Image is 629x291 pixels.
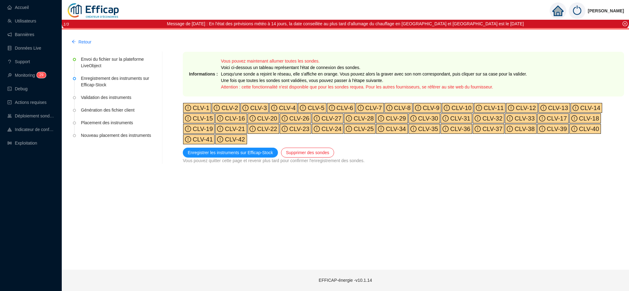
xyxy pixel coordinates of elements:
[481,115,502,122] span: CLV-32
[188,150,273,156] span: Enregistrer les instruments sur Efficap-Stock
[476,105,482,111] span: exclamation-circle
[352,125,374,132] span: CLV-25
[185,126,191,132] span: exclamation-circle
[217,136,223,142] span: exclamation-circle
[288,115,309,122] span: CLV-26
[442,115,449,121] span: exclamation-circle
[191,125,213,132] span: CLV-19
[358,105,364,111] span: exclamation-circle
[250,115,256,121] span: exclamation-circle
[81,94,153,101] div: Validation des instruments
[346,126,352,132] span: exclamation-circle
[335,105,353,111] span: CLV-6
[72,39,76,44] span: arrow-left
[78,39,91,45] span: Retour
[571,126,577,132] span: exclamation-circle
[281,148,334,158] button: Supprimer des sondes
[320,115,342,122] span: CLV-27
[415,105,421,111] span: exclamation-circle
[249,105,267,111] span: CLV-3
[572,105,579,111] span: exclamation-circle
[508,105,514,111] span: exclamation-circle
[417,115,438,122] span: CLV-30
[81,132,153,147] div: Nouveau placement des instruments
[449,115,470,122] span: CLV-31
[314,115,320,121] span: exclamation-circle
[223,125,245,132] span: CLV-21
[507,126,513,132] span: exclamation-circle
[579,105,600,111] span: CLV-14
[191,105,209,111] span: CLV-1
[421,105,439,111] span: CLV-9
[221,65,360,70] span: Voici ci-dessous un tableau représentant l'état de connexion des sondes.
[545,115,567,122] span: CLV-17
[7,100,12,105] span: check-square
[7,5,29,10] a: homeAccueil
[364,105,382,111] span: CLV-7
[217,115,223,121] span: exclamation-circle
[183,148,278,158] button: Enregistrer les instruments sur Efficap-Stock
[378,115,384,121] span: exclamation-circle
[513,115,535,122] span: CLV-33
[442,126,449,132] span: exclamation-circle
[81,107,153,113] div: Génération des fichier client
[81,56,153,69] div: Envoi du fichier sur la plateforme LiveObject
[7,141,37,145] a: slidersExploitation
[450,105,472,111] span: CLV-10
[320,125,342,132] span: CLV-24
[386,105,392,111] span: exclamation-circle
[569,2,585,19] img: power
[41,73,44,77] span: 9
[37,72,46,78] sup: 29
[277,105,296,111] span: CLV-4
[185,105,191,111] span: exclamation-circle
[300,105,306,111] span: exclamation-circle
[623,21,627,26] span: close-circle
[319,278,372,283] span: EFFICAP-énergie - v10.1.14
[7,73,44,78] a: monitorMonitoring29
[15,100,47,105] span: Actions requises
[167,21,524,27] div: Message de [DATE] : En l'état des prévisions météo à 14 jours, la date conseillée au plus tard d'...
[392,105,411,111] span: CLV-8
[449,125,470,132] span: CLV-36
[552,5,564,16] span: home
[221,84,493,89] span: Attention : cette fonctionnalité n'est disponible que pour les sondes requea. Pour les autres fou...
[444,105,450,111] span: exclamation-circle
[223,115,245,122] span: CLV-16
[540,105,547,111] span: exclamation-circle
[7,32,34,37] a: notificationBannières
[577,125,599,132] span: CLV-40
[183,158,365,163] span: Vous pouvez quitter cette page et revenir plus tard pour confirmer l'enregistrement des sondes.
[223,136,245,143] span: CLV-42
[482,105,504,111] span: CLV-11
[7,113,54,118] a: clusterDéploiement sondes
[7,18,36,23] a: teamUtilisateurs
[314,126,320,132] span: exclamation-circle
[384,125,406,132] span: CLV-34
[7,127,54,132] a: heat-mapIndicateur de confort
[221,59,320,64] span: Vous pouvez maintenant allumer toutes les sondes.
[539,115,545,121] span: exclamation-circle
[256,115,277,122] span: CLV-20
[352,115,374,122] span: CLV-28
[81,75,153,88] div: Enregistrement des instruments sur Efficap-Stock
[7,46,41,51] a: databaseDonnées Live
[214,105,220,111] span: exclamation-circle
[417,125,438,132] span: CLV-35
[221,72,527,76] span: Lorsqu'une sonde a rejoint le réseau, elle s'affiche en orange. Vous pouvez alors la graver avec ...
[346,115,352,121] span: exclamation-circle
[67,37,96,47] button: Retour
[282,126,288,132] span: exclamation-circle
[378,126,384,132] span: exclamation-circle
[547,105,568,111] span: CLV-13
[185,115,191,121] span: exclamation-circle
[39,73,41,77] span: 2
[475,115,481,121] span: exclamation-circle
[221,78,383,83] span: Une fois que toutes les sondes sont validées, vous pouvez passer à l'étape suivante.
[7,59,30,64] a: questionSupport
[256,125,277,132] span: CLV-22
[588,1,624,21] span: [PERSON_NAME]
[288,125,309,132] span: CLV-23
[250,126,256,132] span: exclamation-circle
[514,105,536,111] span: CLV-12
